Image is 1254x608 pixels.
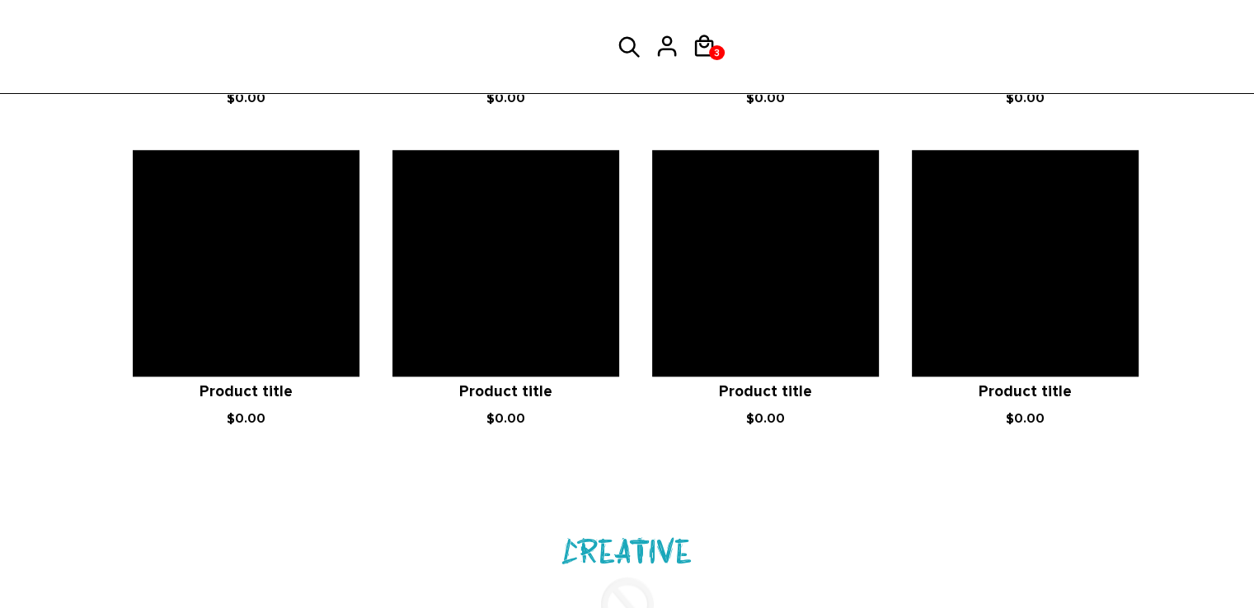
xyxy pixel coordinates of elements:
[108,528,1147,572] h2: CREATIVE
[227,90,265,106] span: $0.00
[652,382,879,402] h2: Product title
[1006,410,1045,427] span: $0.00
[486,90,525,106] span: $0.00
[709,45,725,60] a: 3
[1006,90,1045,106] span: $0.00
[486,410,525,427] span: $0.00
[746,90,785,106] span: $0.00
[746,410,785,427] span: $0.00
[392,382,619,402] h2: Product title
[133,382,359,402] h2: Product title
[912,382,1139,402] h2: Product title
[709,43,725,63] span: 3
[227,410,265,427] span: $0.00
